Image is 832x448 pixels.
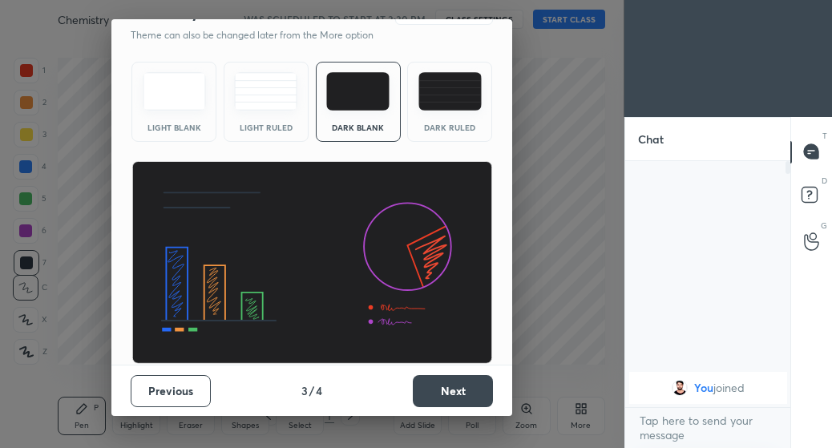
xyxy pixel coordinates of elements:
p: Chat [625,118,677,160]
span: You [694,381,713,394]
h4: 3 [301,382,308,399]
div: Dark Blank [326,123,390,131]
div: Dark Ruled [418,123,482,131]
p: G [821,220,827,232]
img: darkThemeBanner.d06ce4a2.svg [131,161,493,365]
h4: / [309,382,314,399]
p: Theme can also be changed later from the More option [131,28,390,42]
div: Light Ruled [234,123,298,131]
img: lightRuledTheme.5fabf969.svg [234,72,297,111]
button: Next [413,375,493,407]
img: 66874679623d4816b07f54b5b4078b8d.jpg [672,380,688,396]
div: Light Blank [142,123,206,131]
div: grid [625,369,791,407]
span: joined [713,381,745,394]
p: T [822,130,827,142]
p: D [822,175,827,187]
button: Previous [131,375,211,407]
img: darkRuledTheme.de295e13.svg [418,72,482,111]
h4: 4 [316,382,322,399]
img: darkTheme.f0cc69e5.svg [326,72,390,111]
img: lightTheme.e5ed3b09.svg [143,72,206,111]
